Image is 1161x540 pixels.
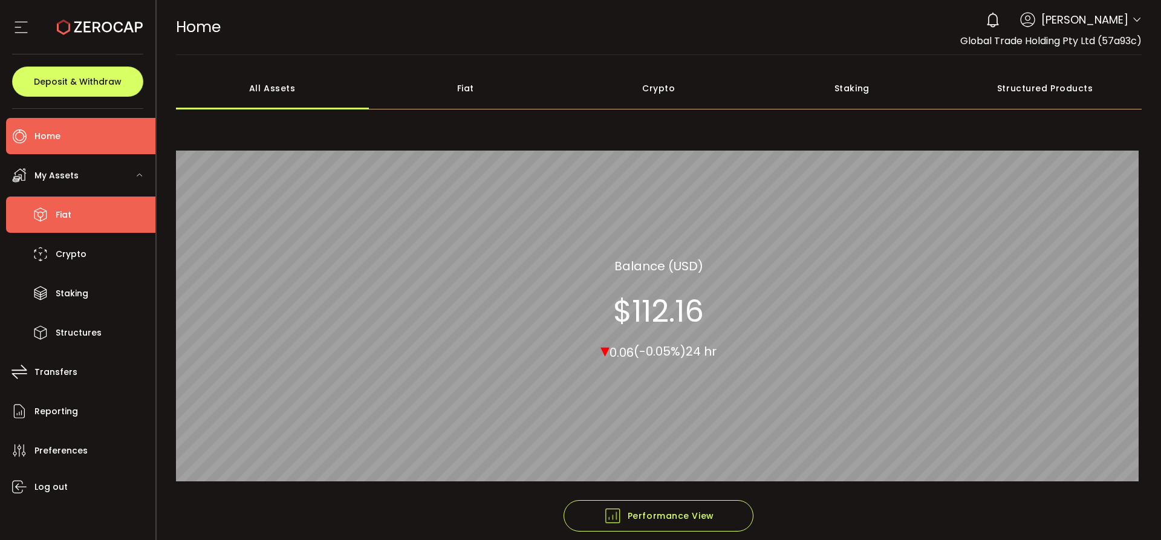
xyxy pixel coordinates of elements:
span: (-0.05%) [634,343,686,360]
div: All Assets [176,67,369,109]
div: Structured Products [949,67,1142,109]
button: Deposit & Withdraw [12,67,143,97]
span: [PERSON_NAME] [1041,11,1128,28]
span: Global Trade Holding Pty Ltd (57a93c) [960,34,1142,48]
iframe: Chat Widget [1101,482,1161,540]
section: Balance (USD) [614,256,703,275]
button: Performance View [564,500,753,532]
span: Fiat [56,206,71,224]
span: 0.06 [610,343,634,360]
span: 24 hr [686,343,717,360]
span: Performance View [603,507,714,525]
span: Log out [34,478,68,496]
span: Crypto [56,246,86,263]
span: Structures [56,324,102,342]
span: Home [34,128,60,145]
span: Transfers [34,363,77,381]
section: $112.16 [613,293,704,329]
span: My Assets [34,167,79,184]
span: Reporting [34,403,78,420]
span: Home [176,16,221,37]
span: Deposit & Withdraw [34,77,122,86]
div: Crypto [562,67,756,109]
span: Staking [56,285,88,302]
span: ▾ [600,337,610,363]
div: Fiat [369,67,562,109]
span: Preferences [34,442,88,460]
div: Staking [755,67,949,109]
